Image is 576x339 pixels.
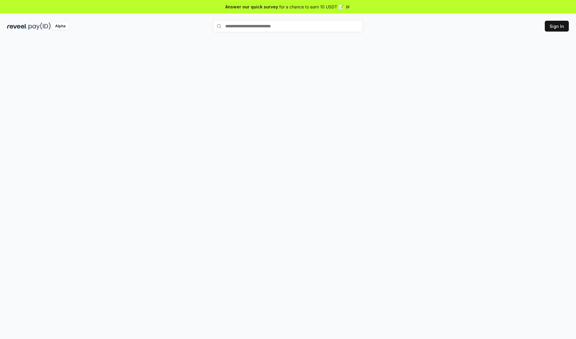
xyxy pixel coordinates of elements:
button: Sign In [545,21,569,32]
span: Answer our quick survey [225,4,278,10]
img: pay_id [28,23,51,30]
img: reveel_dark [7,23,27,30]
div: Alpha [52,23,69,30]
span: for a chance to earn 10 USDT 📝 [279,4,343,10]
